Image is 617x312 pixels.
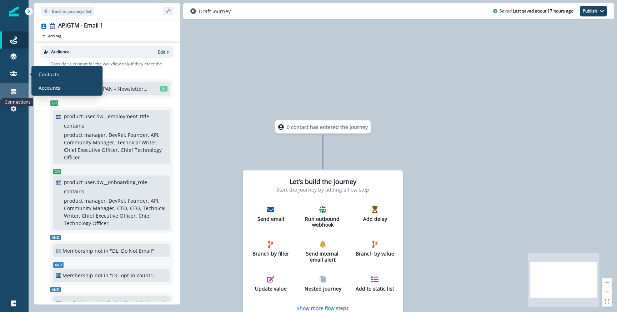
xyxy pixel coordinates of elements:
div: APIGTM - Email 1 [58,22,103,30]
button: Run outbound webhook [300,203,345,231]
span: Or [53,169,61,174]
p: Audience [51,49,70,55]
span: Or [50,100,58,106]
p: Consider a contact for the workflow only if they meet the following criteria [50,61,173,74]
p: not in [95,247,109,254]
span: And [53,262,64,268]
p: Add tag [48,34,61,38]
p: contains [64,188,84,195]
p: product user.dw__employment_title [64,113,149,120]
p: Update value [251,286,290,292]
button: Add to static list [352,273,397,294]
p: Start the journey by adding a flow step [276,185,369,193]
p: Edit [158,49,165,55]
p: Membership [62,247,93,254]
p: Add to static list [355,286,395,292]
p: Branch by value [355,251,395,257]
button: Update value [248,273,293,294]
p: Saved [500,8,512,14]
p: Accounts [39,84,60,91]
button: Nested journey [300,273,345,294]
h2: Let's build the journey [290,178,356,186]
p: product user.dw__last_active_date [64,299,145,307]
p: "DL: opt-in countries + country = blank" [110,272,158,279]
p: product user.dw__onboarding_role [64,178,147,186]
p: contains [64,122,84,129]
p: Draft journey [199,8,231,15]
img: Inflection [9,6,19,16]
p: Last saved about 17 hours ago [513,8,573,14]
p: "PAN - Newsletter - 072825" [101,85,149,93]
button: sidebar collapse toggle [163,7,173,15]
p: Run outbound webhook [303,216,342,228]
p: Add delay [355,216,395,222]
a: Accounts [34,82,100,93]
button: Send internal email alert [300,238,345,266]
button: Add delay [352,203,397,225]
button: fit view [602,297,612,307]
p: product manager, DevRel, Founder, API, Community Manager, Technical Writer, Chief Executive Offic... [64,131,166,161]
p: product manager, DevRel, Founder, API, Community Manager, CTO, CEO, Technical Writer, Chief Execu... [64,197,166,227]
p: 0 contact has entered the journey [287,123,368,131]
p: "DL: Do Not Email" [110,247,158,254]
button: Send email [248,203,293,225]
button: Branch by filter [248,238,293,260]
span: And [50,287,61,292]
button: Add tag [41,33,62,39]
p: Nested journey [303,286,342,292]
p: Branch by filter [251,251,290,257]
button: Show more flow steps [297,304,349,311]
a: Contacts [34,69,100,79]
p: Back to journeys list [52,8,91,14]
p: Membership [62,272,93,279]
button: Edit [158,49,170,55]
button: Branch by value [352,238,397,260]
button: Publish [580,6,607,16]
p: Contacts [39,70,59,78]
div: 0 contact has entered the journey [254,120,391,134]
p: Send internal email alert [303,251,342,263]
span: DL [160,86,167,91]
p: Send email [251,216,290,222]
p: in past [148,299,165,307]
p: not in [95,272,109,279]
button: zoom out [602,287,612,297]
span: And [50,235,61,240]
button: Go back [41,7,94,16]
